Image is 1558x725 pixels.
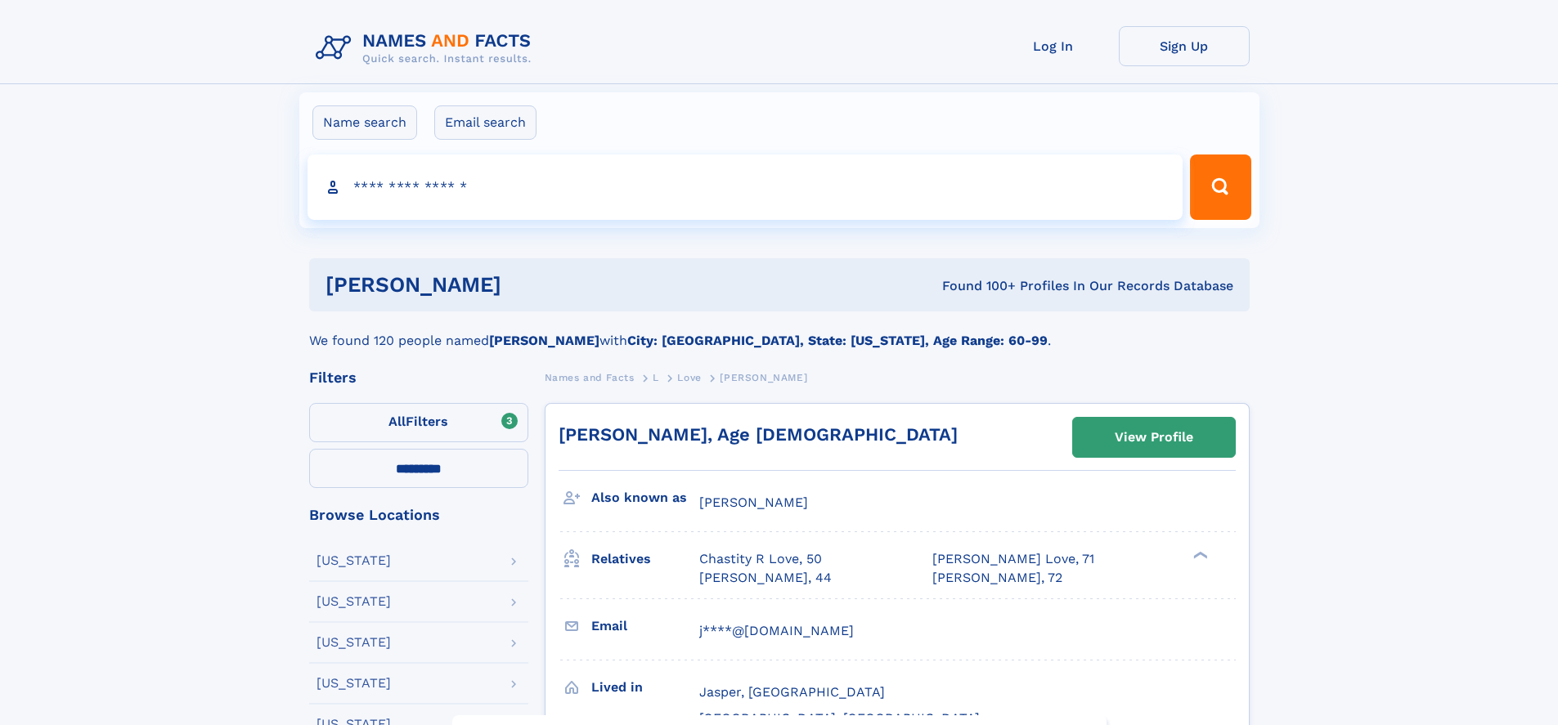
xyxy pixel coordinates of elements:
[1190,154,1250,220] button: Search Button
[988,26,1119,66] a: Log In
[591,545,699,573] h3: Relatives
[434,105,537,140] label: Email search
[326,275,722,295] h1: [PERSON_NAME]
[309,26,545,70] img: Logo Names and Facts
[653,372,659,383] span: L
[653,367,659,387] a: L
[932,550,1094,568] a: [PERSON_NAME] Love, 71
[388,414,406,429] span: All
[559,424,958,445] a: [PERSON_NAME], Age [DEMOGRAPHIC_DATA]
[699,550,822,568] a: Chastity R Love, 50
[308,154,1183,220] input: search input
[591,674,699,701] h3: Lived in
[627,333,1048,348] b: City: [GEOGRAPHIC_DATA], State: [US_STATE], Age Range: 60-99
[1073,418,1235,457] a: View Profile
[317,595,391,608] div: [US_STATE]
[317,636,391,649] div: [US_STATE]
[677,372,701,383] span: Love
[317,554,391,567] div: [US_STATE]
[721,277,1233,295] div: Found 100+ Profiles In Our Records Database
[489,333,599,348] b: [PERSON_NAME]
[699,684,885,700] span: Jasper, [GEOGRAPHIC_DATA]
[591,484,699,512] h3: Also known as
[699,495,808,510] span: [PERSON_NAME]
[677,367,701,387] a: Love
[1119,26,1250,66] a: Sign Up
[312,105,417,140] label: Name search
[309,370,528,385] div: Filters
[1115,418,1193,456] div: View Profile
[309,508,528,522] div: Browse Locations
[699,569,832,587] a: [PERSON_NAME], 44
[591,612,699,640] h3: Email
[309,403,528,442] label: Filters
[309,311,1250,351] div: We found 120 people named with .
[932,569,1062,587] a: [PERSON_NAME], 72
[1189,550,1209,561] div: ❯
[317,677,391,690] div: [US_STATE]
[545,367,635,387] a: Names and Facts
[720,372,807,383] span: [PERSON_NAME]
